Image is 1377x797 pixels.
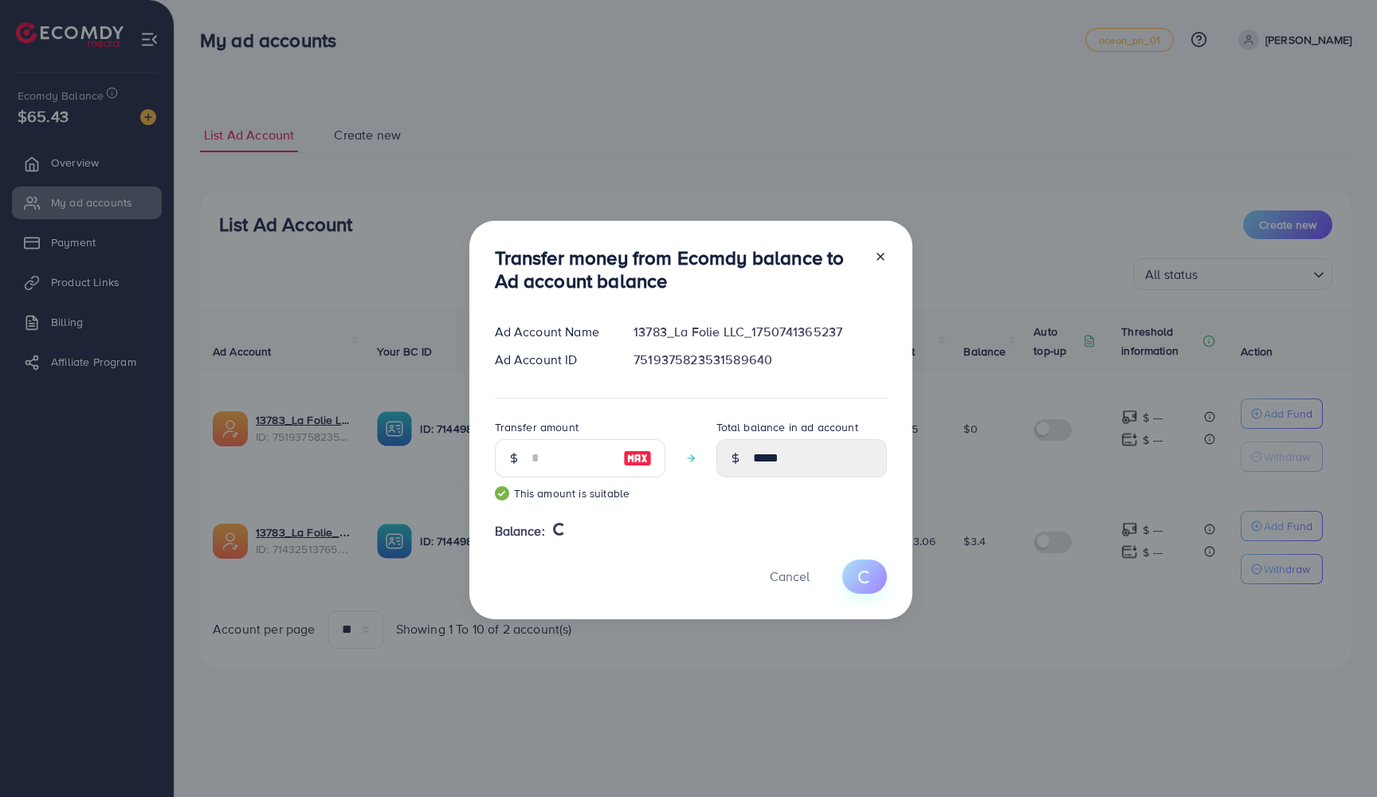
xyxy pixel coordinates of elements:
div: 7519375823531589640 [621,351,899,369]
span: Balance: [495,522,545,540]
iframe: Chat [1309,725,1365,785]
h3: Transfer money from Ecomdy balance to Ad account balance [495,246,861,292]
span: Cancel [770,567,810,585]
div: Ad Account Name [482,323,622,341]
img: guide [495,486,509,501]
img: image [623,449,652,468]
small: This amount is suitable [495,485,665,501]
div: Ad Account ID [482,351,622,369]
button: Cancel [750,559,830,594]
div: 13783_La Folie LLC_1750741365237 [621,323,899,341]
label: Total balance in ad account [716,419,858,435]
label: Transfer amount [495,419,579,435]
